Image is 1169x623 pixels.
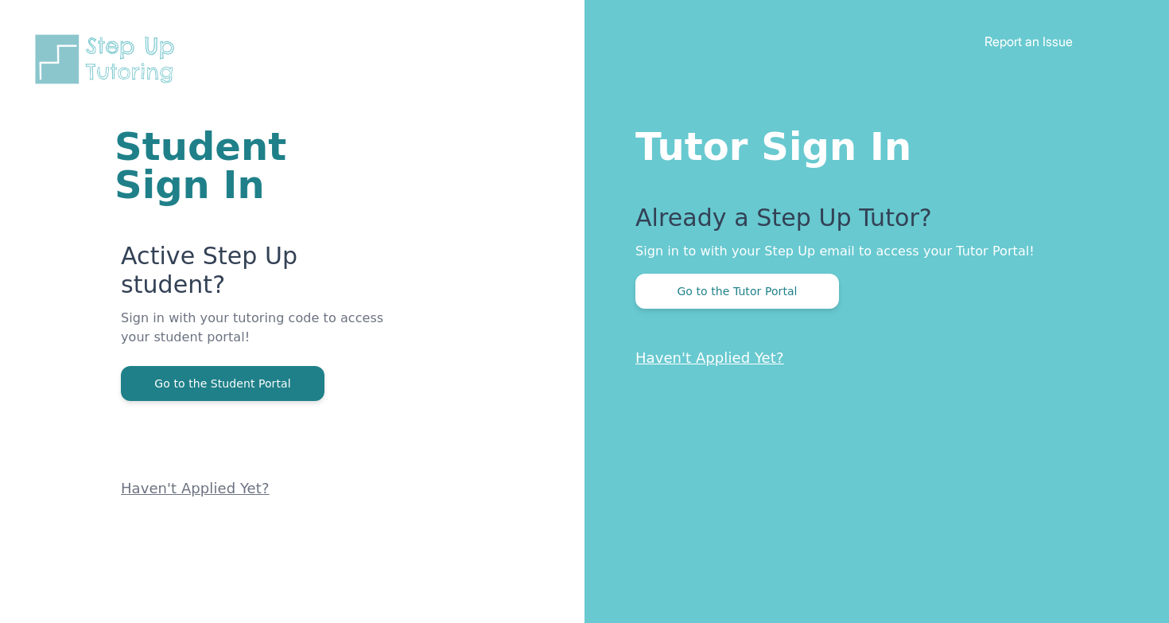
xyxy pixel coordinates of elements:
p: Sign in with your tutoring code to access your student portal! [121,309,394,366]
h1: Tutor Sign In [635,121,1105,165]
a: Go to the Tutor Portal [635,283,839,298]
p: Sign in to with your Step Up email to access your Tutor Portal! [635,242,1105,261]
button: Go to the Student Portal [121,366,324,401]
img: Step Up Tutoring horizontal logo [32,32,184,87]
a: Go to the Student Portal [121,376,324,391]
a: Haven't Applied Yet? [121,480,270,496]
a: Haven't Applied Yet? [635,349,784,366]
p: Already a Step Up Tutor? [635,204,1105,242]
p: Active Step Up student? [121,242,394,309]
a: Report an Issue [985,33,1073,49]
h1: Student Sign In [115,127,394,204]
button: Go to the Tutor Portal [635,274,839,309]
